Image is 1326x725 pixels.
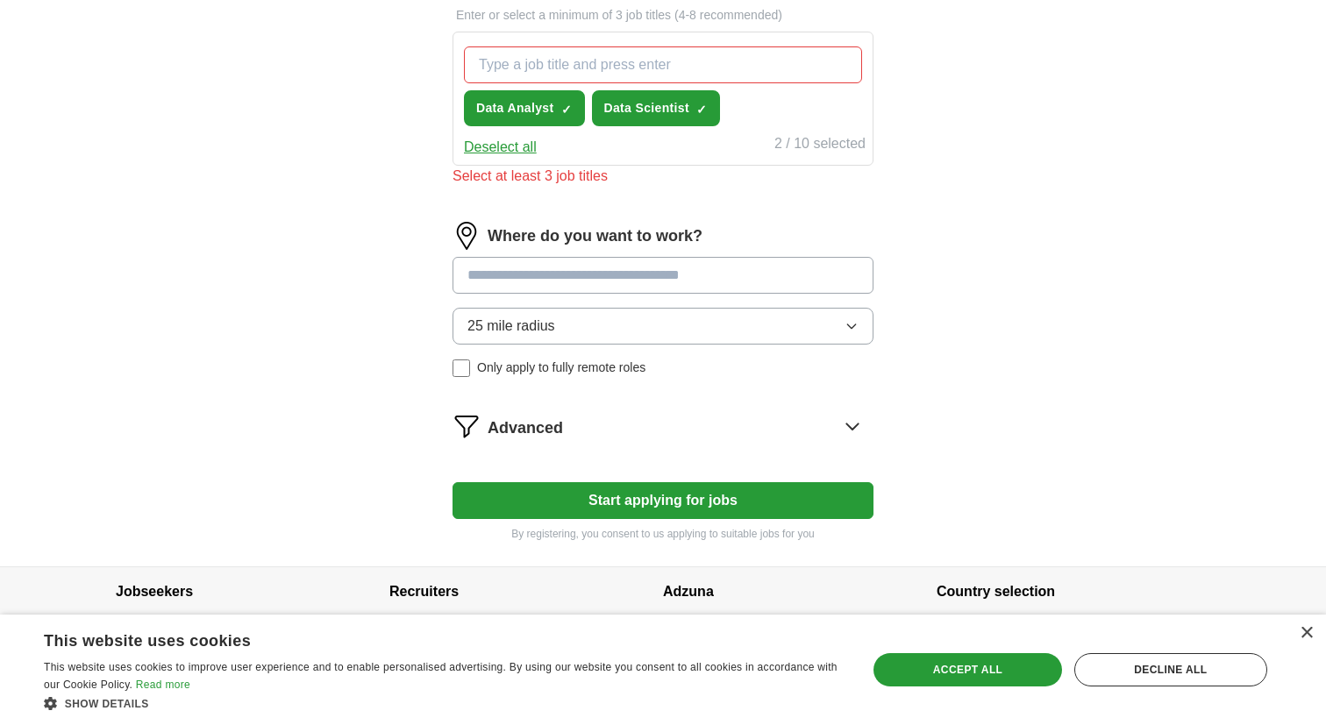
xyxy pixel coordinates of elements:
label: Where do you want to work? [488,224,702,248]
div: Select at least 3 job titles [453,166,873,187]
span: This website uses cookies to improve user experience and to enable personalised advertising. By u... [44,661,838,691]
span: Data Analyst [476,99,554,117]
div: This website uses cookies [44,625,799,651]
span: Advanced [488,416,563,440]
button: Data Analyst✓ [464,90,585,126]
p: Enter or select a minimum of 3 job titles (4-8 recommended) [453,6,873,25]
span: ✓ [696,103,707,117]
p: By registering, you consent to us applying to suitable jobs for you [453,526,873,542]
div: Show details [44,694,843,712]
div: Decline all [1074,653,1267,686]
span: ✓ [561,103,572,117]
img: filter [453,412,481,440]
span: Show details [65,698,149,710]
button: Start applying for jobs [453,482,873,519]
div: 2 / 10 selected [774,133,866,158]
button: Deselect all [464,137,537,158]
span: Only apply to fully remote roles [477,359,645,377]
div: Accept all [873,653,1061,686]
span: Data Scientist [604,99,690,117]
input: Only apply to fully remote roles [453,359,470,377]
div: Close [1300,627,1313,640]
button: Data Scientist✓ [592,90,721,126]
button: 25 mile radius [453,308,873,345]
a: Read more, opens a new window [136,679,190,691]
input: Type a job title and press enter [464,46,862,83]
img: location.png [453,222,481,250]
span: 25 mile radius [467,316,555,337]
h4: Country selection [937,567,1210,616]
